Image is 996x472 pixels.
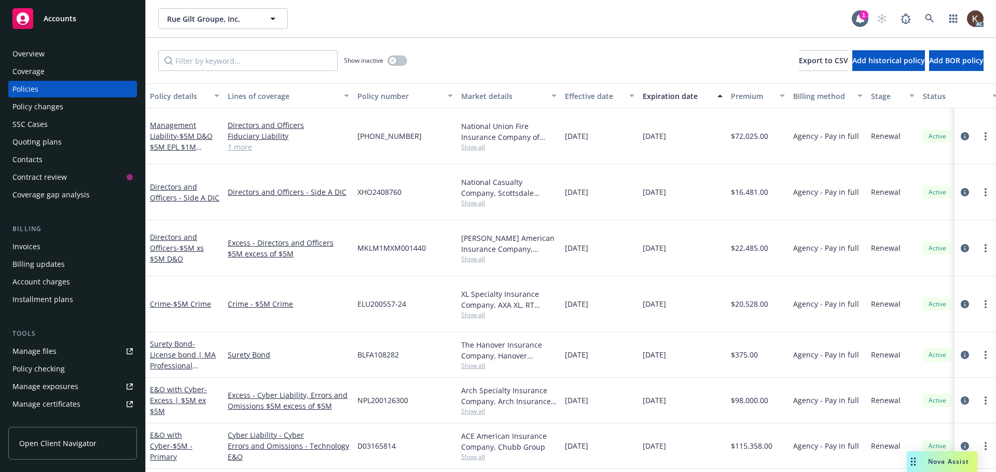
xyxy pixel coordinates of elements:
[793,131,859,141] span: Agency - Pay in full
[461,91,545,102] div: Market details
[150,120,213,163] a: Management Liability
[12,63,45,80] div: Coverage
[461,385,557,407] div: Arch Specialty Insurance Company, Arch Insurance Company
[12,378,78,395] div: Manage exposures
[228,440,349,462] a: Errors and Omissions - Technology E&O
[789,83,867,108] button: Billing method
[643,91,711,102] div: Expiration date
[461,142,557,151] span: Show all
[565,91,623,102] div: Effective date
[927,244,948,253] span: Active
[852,55,925,65] span: Add historical policy
[967,10,984,27] img: photo
[228,298,349,309] a: Crime - $5M Crime
[871,440,901,451] span: Renewal
[793,91,851,102] div: Billing method
[353,83,457,108] button: Policy number
[12,46,45,62] div: Overview
[150,339,216,381] a: Surety Bond
[8,274,137,290] a: Account charges
[871,242,901,253] span: Renewal
[150,299,211,309] a: Crime
[461,310,557,319] span: Show all
[224,83,353,108] button: Lines of coverage
[150,243,204,264] span: - $5M xs $5M D&O
[158,50,338,71] input: Filter by keyword...
[959,298,971,310] a: circleInformation
[8,134,137,150] a: Quoting plans
[799,50,848,71] button: Export to CSV
[979,394,992,407] a: more
[943,8,964,29] a: Switch app
[871,349,901,360] span: Renewal
[639,83,727,108] button: Expiration date
[565,187,588,197] span: [DATE]
[731,298,768,309] span: $20,528.00
[8,413,137,430] a: Manage claims
[12,187,90,203] div: Coverage gap analysis
[8,4,137,33] a: Accounts
[228,390,349,411] a: Excess - Cyber Liability, Errors and Omissions $5M excess of $5M
[561,83,639,108] button: Effective date
[461,452,557,461] span: Show all
[959,186,971,198] a: circleInformation
[357,440,396,451] span: D03165814
[461,198,557,207] span: Show all
[461,431,557,452] div: ACE American Insurance Company, Chubb Group
[793,349,859,360] span: Agency - Pay in full
[12,81,38,97] div: Policies
[8,151,137,168] a: Contacts
[565,298,588,309] span: [DATE]
[643,440,666,451] span: [DATE]
[959,394,971,407] a: circleInformation
[799,55,848,65] span: Export to CSV
[357,187,402,197] span: XHO2408760
[461,339,557,361] div: The Hanover Insurance Company, Hanover Insurance Group
[12,291,73,308] div: Installment plans
[357,298,406,309] span: ELU200557-24
[927,396,948,405] span: Active
[643,395,666,406] span: [DATE]
[228,187,349,197] a: Directors and Officers - Side A DIC
[167,13,257,24] span: Rue Gilt Groupe, Inc.
[19,438,96,449] span: Open Client Navigator
[871,91,903,102] div: Stage
[8,396,137,412] a: Manage certificates
[8,238,137,255] a: Invoices
[461,407,557,416] span: Show all
[12,256,65,273] div: Billing updates
[228,120,349,131] a: Directors and Officers
[228,131,349,141] a: Fiduciary Liability
[727,83,789,108] button: Premium
[927,132,948,141] span: Active
[979,440,992,452] a: more
[150,384,207,416] span: - Excess | $5M ex $5M
[12,116,48,133] div: SSC Cases
[8,187,137,203] a: Coverage gap analysis
[731,242,768,253] span: $22,485.00
[927,350,948,360] span: Active
[12,151,43,168] div: Contacts
[979,186,992,198] a: more
[643,242,666,253] span: [DATE]
[793,298,859,309] span: Agency - Pay in full
[793,440,859,451] span: Agency - Pay in full
[461,289,557,310] div: XL Specialty Insurance Company, AXA XL, RT Specialty Insurance Services, LLC (RSG Specialty, LLC)
[643,187,666,197] span: [DATE]
[731,440,772,451] span: $115,358.00
[457,83,561,108] button: Market details
[927,299,948,309] span: Active
[12,238,40,255] div: Invoices
[643,349,666,360] span: [DATE]
[344,56,383,65] span: Show inactive
[228,430,349,440] a: Cyber Liability - Cyber
[461,254,557,263] span: Show all
[643,298,666,309] span: [DATE]
[357,349,399,360] span: BLFA108282
[871,395,901,406] span: Renewal
[12,98,63,115] div: Policy changes
[150,232,204,264] a: Directors and Officers
[867,83,919,108] button: Stage
[565,242,588,253] span: [DATE]
[12,361,65,377] div: Policy checking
